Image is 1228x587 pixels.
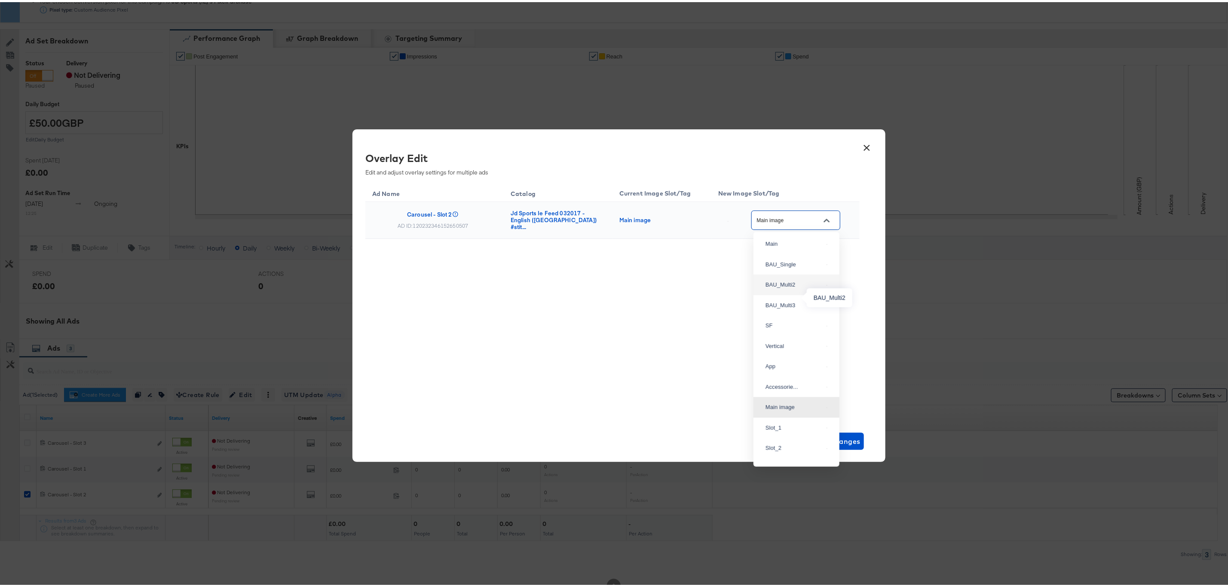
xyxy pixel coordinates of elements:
[766,319,823,328] div: SF
[766,422,823,430] div: Slot_1
[398,220,469,227] div: AD ID: 120232346152650507
[619,214,701,221] div: Main image
[766,299,823,308] div: BAU_Multi3
[365,149,853,163] div: Overlay Edit
[372,188,411,196] span: Ad Name
[511,208,602,228] div: Jd Sports Ie Feed 032017 - English ([GEOGRAPHIC_DATA]) #stit...
[407,209,452,217] div: Carousel - Slot 2
[766,340,823,349] div: Vertical
[859,136,875,151] button: ×
[365,149,853,174] div: Edit and adjust overlay settings for multiple ads
[766,462,823,471] div: Slot_3
[511,188,547,196] span: Catalog
[711,180,860,200] th: New Image Slot/Tag
[820,212,833,225] button: Close
[766,401,823,410] div: Main image
[766,258,823,267] div: BAU_Single
[766,360,823,369] div: App
[766,442,823,450] div: Slot_2
[766,278,823,287] div: BAU_Multi2
[766,381,823,389] div: Accessorie...
[766,238,823,246] div: Main
[612,180,711,200] th: Current Image Slot/Tag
